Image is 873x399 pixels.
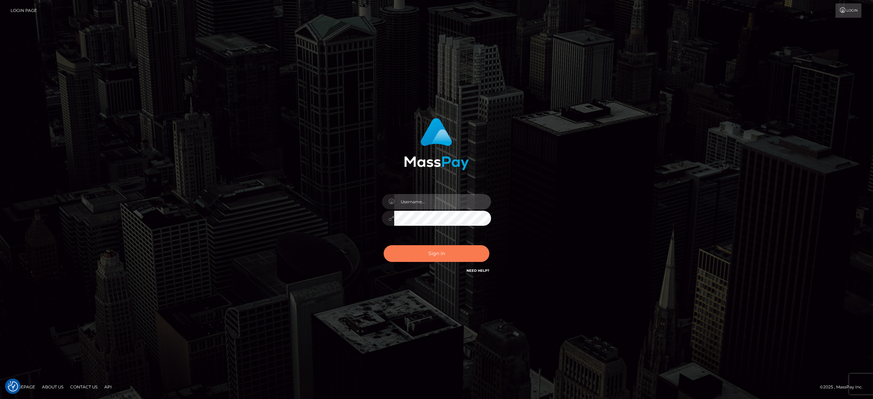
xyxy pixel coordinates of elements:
a: Login [835,3,861,18]
a: Need Help? [467,268,489,273]
img: Revisit consent button [8,381,18,391]
button: Consent Preferences [8,381,18,391]
img: MassPay Login [404,118,469,170]
button: Sign in [384,245,489,262]
a: Login Page [11,3,37,18]
input: Username... [394,194,491,209]
a: Contact Us [68,382,100,392]
a: API [102,382,115,392]
div: © 2025 , MassPay Inc. [820,383,868,391]
a: Homepage [8,382,38,392]
a: About Us [39,382,66,392]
